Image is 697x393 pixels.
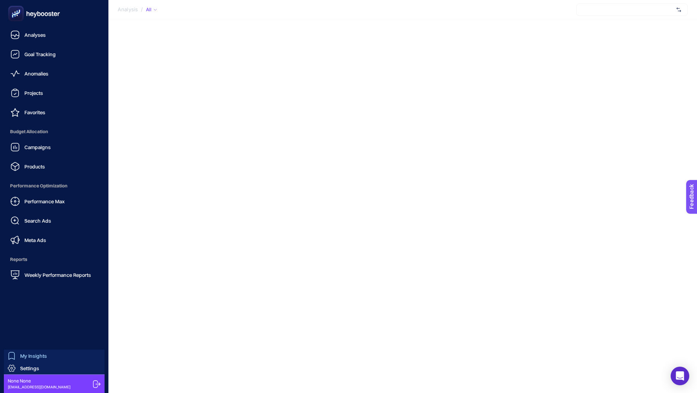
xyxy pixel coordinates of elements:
a: Products [6,159,102,174]
a: Meta Ads [6,232,102,248]
span: My Insights [20,353,47,359]
a: Performance Max [6,194,102,209]
a: Weekly Performance Reports [6,267,102,283]
span: Goal Tracking [24,51,56,57]
div: Open Intercom Messenger [671,367,689,385]
span: None None [8,378,70,384]
a: Anomalies [6,66,102,81]
a: Analyses [6,27,102,43]
a: Projects [6,85,102,101]
span: Favorites [24,109,45,115]
span: Feedback [5,2,29,9]
span: Products [24,163,45,170]
span: Analyses [24,32,46,38]
a: Favorites [6,105,102,120]
span: Budget Allocation [6,124,102,139]
a: Settings [4,362,105,374]
a: My Insights [4,350,105,362]
span: / [141,6,143,12]
span: Projects [24,90,43,96]
span: Performance Optimization [6,178,102,194]
span: [EMAIL_ADDRESS][DOMAIN_NAME] [8,384,70,390]
span: Settings [20,365,39,371]
span: Weekly Performance Reports [24,272,91,278]
span: Meta Ads [24,237,46,243]
span: Search Ads [24,218,51,224]
a: Campaigns [6,139,102,155]
span: Analysis [118,7,138,13]
div: All [146,7,157,13]
img: svg%3e [676,6,681,14]
a: Search Ads [6,213,102,228]
a: Goal Tracking [6,46,102,62]
span: Reports [6,252,102,267]
span: Performance Max [24,198,65,204]
span: Campaigns [24,144,51,150]
span: Anomalies [24,70,48,77]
